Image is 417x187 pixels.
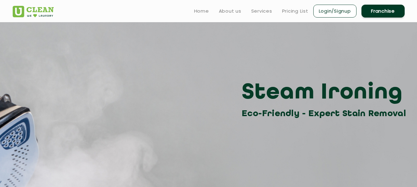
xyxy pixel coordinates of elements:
[219,7,241,15] a: About us
[251,7,272,15] a: Services
[313,5,357,18] a: Login/Signup
[242,79,409,107] h3: Steam Ironing
[361,5,405,18] a: Franchise
[13,6,54,17] img: UClean Laundry and Dry Cleaning
[194,7,209,15] a: Home
[282,7,308,15] a: Pricing List
[242,107,409,121] h3: Eco-Friendly - Expert Stain Removal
